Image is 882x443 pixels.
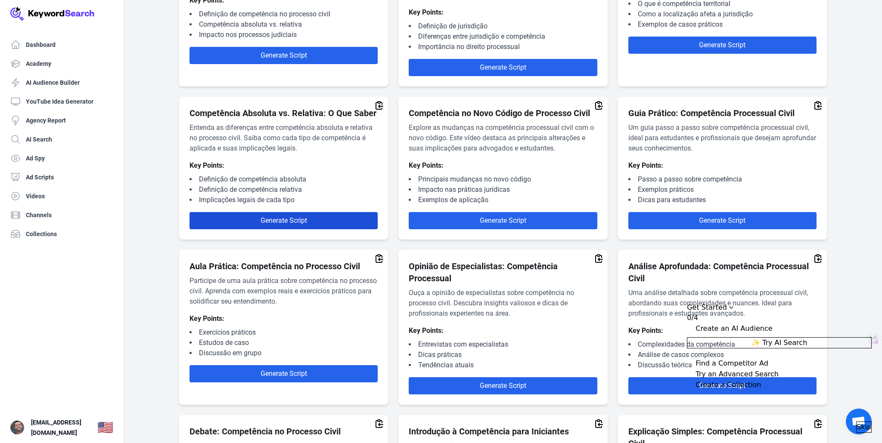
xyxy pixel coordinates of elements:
a: Dashboard [7,36,117,53]
div: Try an Advanced Search [696,369,779,379]
button: Generate Script [628,212,817,229]
li: Exemplos de casos práticos [628,19,817,30]
li: Definição de jurisdição [409,21,597,31]
span: Generate Script [699,216,745,225]
li: Dicas práticas [409,350,597,360]
h2: Guia Prático: Competência Processual Civil [628,107,817,119]
li: Complexidades da competência [628,339,817,350]
h2: Competência no Novo Código de Processo Civil [409,107,597,119]
h3: Key Points: [189,160,378,171]
button: Generate Script [189,47,378,64]
button: Generate Script [189,365,378,382]
h3: Key Points: [628,326,817,336]
a: AI Search [7,131,117,148]
button: Collapse Checklist [687,302,872,323]
li: Como a localização afeta a jurisdição [628,9,817,19]
span: Generate Script [261,51,307,59]
button: Open user button [10,421,24,434]
a: Ad Scripts [7,169,117,186]
div: Drag to move checklist [687,302,872,313]
a: Collections [7,225,117,243]
li: Definição de competência no processo civil [189,9,378,19]
a: Ad Spy [7,150,117,167]
button: Skip [856,421,872,433]
div: 0/4 [687,313,698,323]
button: Copy to clipboard [594,100,604,111]
button: Generate Script [628,377,817,394]
li: Principais mudanças no novo código [409,174,597,185]
p: Explore as mudanças na competência processual civil com o novo código. Este vídeo destaca as prin... [409,123,597,154]
a: YouTube Idea Generator [7,93,117,110]
li: Exercícios práticos [189,327,378,338]
button: Expand Checklist [687,369,872,379]
button: Generate Script [628,37,817,54]
li: Tendências atuais [409,360,597,370]
li: Impacto nas práticas jurídicas [409,185,597,195]
button: Generate Script [409,59,597,76]
p: Ouça a opinião de especialistas sobre competência no processo civil. Descubra insights valiosos e... [409,288,597,319]
p: Um guia passo a passo sobre competência processual civil, ideal para estudantes e profissionais q... [628,123,817,154]
span: ✨ Try AI Search [752,338,807,348]
li: Competência absoluta vs. relativa [189,19,378,30]
li: Discussão teórica [628,360,817,370]
button: 🇺🇸 [97,419,113,436]
button: Copy to clipboard [374,253,385,264]
li: Importância no direito processual [409,42,597,52]
button: Generate Script [409,212,597,229]
li: Análise de casos complexos [628,350,817,360]
h2: Debate: Competência no Processo Civil [189,425,378,437]
span: Generate Script [480,63,526,71]
button: Copy to clipboard [813,100,823,111]
h3: Key Points: [409,7,597,18]
h2: Análise Aprofundada: Competência Processual Civil [628,260,817,284]
li: Definição de competência absoluta [189,174,378,185]
div: Create an AI Audience [696,323,772,334]
button: Expand Checklist [687,380,872,390]
a: Videos [7,188,117,205]
p: Participe de uma aula prática sobre competência no processo civil. Aprenda com exemplos reais e e... [189,276,378,307]
span: Generate Script [261,369,307,378]
a: AI Audience Builder [7,74,117,91]
div: Create a Collection [696,380,761,390]
li: Discussão em grupo [189,348,378,358]
h2: Competência Absoluta vs. Relativa: O Que Saber [189,107,378,119]
div: Get Started [687,302,872,433]
h2: Opinião de Especialistas: Competência Processual [409,260,597,284]
span: Generate Script [480,216,526,225]
img: Your Company [10,7,95,21]
li: Definição de competência relativa [189,185,378,195]
p: Uma análise detalhada sobre competência processual civil, abordando suas complexidades e nuances.... [628,288,817,319]
button: Generate Script [409,377,597,394]
h3: Key Points: [409,160,597,171]
button: Generate Script [189,212,378,229]
h2: Introdução à Competência para Iniciantes [409,425,597,437]
span: Generate Script [699,41,745,49]
h3: Key Points: [409,326,597,336]
li: Exemplos de aplicação [409,195,597,205]
button: Copy to clipboard [813,253,823,264]
h3: Key Points: [628,160,817,171]
div: Get Started [687,302,727,313]
p: Entenda as diferenças entre competência absoluta e relativa no processo civil. Saiba como cada ti... [189,123,378,154]
button: Copy to clipboard [594,253,604,264]
li: Impacto nos processos judiciais [189,30,378,40]
li: Entrevistas com especialistas [409,339,597,350]
li: Exemplos práticos [628,185,817,195]
li: Implicações legais de cada tipo [189,195,378,205]
div: Find a Competitor Ad [696,358,768,369]
button: Collapse Checklist [687,323,872,334]
li: Estudos de caso [189,338,378,348]
h3: Key Points: [189,314,378,324]
span: Generate Script [480,381,526,390]
h2: Aula Prática: Competência no Processo Civil [189,260,378,272]
a: Academy [7,55,117,72]
button: Copy to clipboard [374,418,385,429]
span: Generate Script [261,216,307,225]
button: ✨ Try AI Search [687,337,872,348]
a: Channels [7,206,117,224]
li: Dicas para estudantes [628,195,817,205]
div: 🇺🇸 [97,420,113,435]
button: Expand Checklist [687,358,872,369]
span: [EMAIL_ADDRESS][DOMAIN_NAME] [31,417,90,438]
